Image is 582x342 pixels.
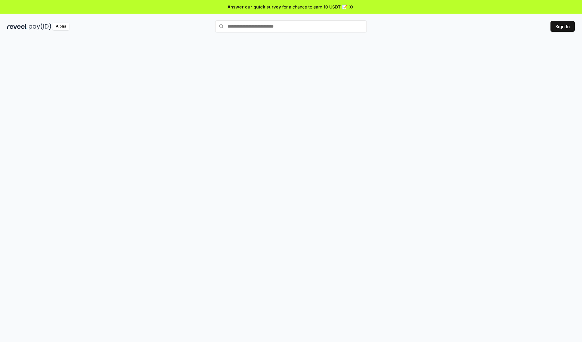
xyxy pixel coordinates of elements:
span: Answer our quick survey [228,4,281,10]
span: for a chance to earn 10 USDT 📝 [282,4,347,10]
img: reveel_dark [7,23,28,30]
button: Sign In [550,21,575,32]
img: pay_id [29,23,51,30]
div: Alpha [52,23,69,30]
